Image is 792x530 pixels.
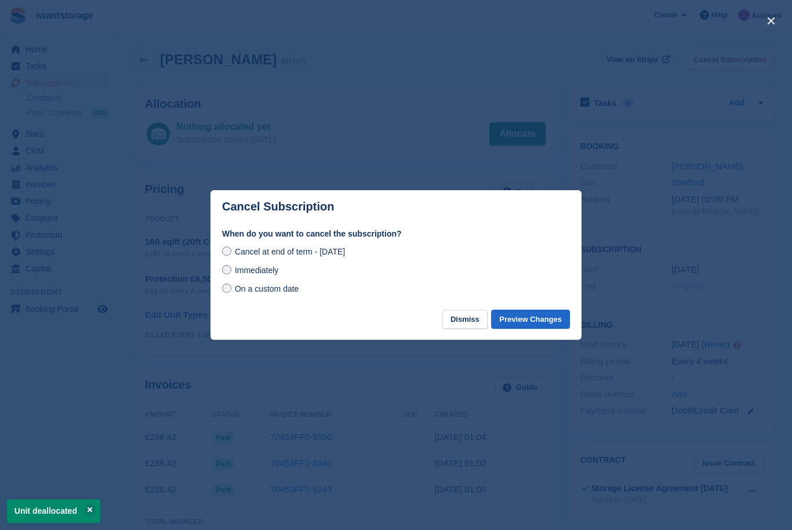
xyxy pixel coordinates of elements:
p: Cancel Subscription [222,200,334,213]
span: On a custom date [235,284,299,293]
button: Dismiss [442,310,488,329]
input: Cancel at end of term - [DATE] [222,246,231,256]
label: When do you want to cancel the subscription? [222,228,570,240]
input: On a custom date [222,284,231,293]
span: Cancel at end of term - [DATE] [235,247,345,256]
p: Unit deallocated [7,499,100,523]
button: Preview Changes [491,310,570,329]
input: Immediately [222,265,231,274]
span: Immediately [235,266,278,275]
button: close [762,12,780,30]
